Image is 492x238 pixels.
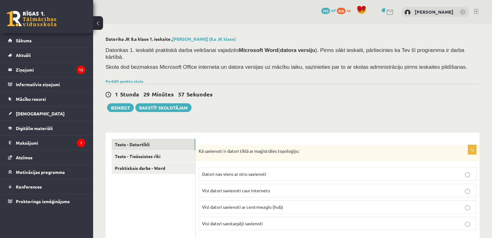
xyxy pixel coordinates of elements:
span: Motivācijas programma [16,169,65,175]
button: Iesniegt [107,103,134,112]
span: xp [346,8,350,13]
span: 29 [143,91,150,98]
span: Sekundes [187,91,213,98]
a: Atzīmes [8,150,85,165]
span: Visi datori savienoti caur internetu [202,188,270,193]
a: Praktiskais darbs - Word [112,162,195,174]
a: Mācību resursi [8,92,85,106]
span: Skola dod bezmaksas Microsoft Office interneta un datora versijas uz mācību laiku, sazinieties pa... [106,64,467,70]
a: Motivācijas programma [8,165,85,179]
input: Datori nav viens ar otru savienoti [465,172,470,177]
span: Datori nav viens ar otru savienoti [202,171,266,177]
b: datora versiju [280,47,315,53]
a: 743 mP [321,8,336,13]
a: Tests - Datortīkli [112,139,195,150]
span: Visi datori savienoti ar centrmezglu (hub) [202,204,283,210]
p: 1p [468,145,476,155]
span: Stunda [120,91,139,98]
span: Aktuāli [16,52,31,58]
a: Proktoringa izmēģinājums [8,194,85,208]
span: [DEMOGRAPHIC_DATA] [16,111,65,116]
a: Tests - Tiešsaistes rīki [112,151,195,162]
p: Kā savienoti ir datori tīklā ar maģistrāles topoloģiju: [199,148,445,154]
span: 743 [321,8,330,14]
a: Parādīt punktu skalu [106,79,143,84]
legend: Maksājumi [16,136,85,150]
span: 828 [337,8,345,14]
a: Konferences [8,180,85,194]
span: Mācību resursi [16,96,46,102]
span: 57 [178,91,184,98]
a: Ziņojumi12 [8,63,85,77]
span: mP [331,8,336,13]
a: [DEMOGRAPHIC_DATA] [8,106,85,121]
i: 12 [77,66,85,74]
span: Atzīmes [16,155,33,160]
a: Maksājumi1 [8,136,85,150]
span: Visi datori savstarpēji savienoti [202,221,263,226]
span: Proktoringa izmēģinājums [16,198,70,204]
span: Datorikas 1. ieskaitē praktiskā darba veikšanai vajadzēs ( ). Pirms sākt ieskaiti, pārliecinies k... [106,47,464,60]
input: Visi datori savstarpēji savienoti [465,222,470,227]
span: Konferences [16,184,42,189]
input: Visi datori savienoti ar centrmezglu (hub) [465,205,470,210]
legend: Informatīvie ziņojumi [16,77,85,91]
a: [PERSON_NAME] (8.a JK klase) [172,36,236,42]
a: Rakstīt skolotājam [135,103,192,112]
a: 828 xp [337,8,354,13]
i: 1 [77,139,85,147]
input: Visi datori savienoti caur internetu [465,189,470,194]
img: Alīna Pugačova [404,9,411,16]
a: Digitālie materiāli [8,121,85,135]
a: Informatīvie ziņojumi [8,77,85,91]
span: 1 [115,91,118,98]
a: [PERSON_NAME] [415,9,454,15]
span: Minūtes [152,91,174,98]
h2: Datorika JK 8.a klase 1. ieskaite , [106,36,480,42]
b: Microsoft Word [239,47,278,53]
span: Digitālie materiāli [16,125,53,131]
a: Rīgas 1. Tālmācības vidusskola [7,11,56,26]
a: Sākums [8,33,85,48]
span: Sākums [16,38,32,43]
legend: Ziņojumi [16,63,85,77]
a: Aktuāli [8,48,85,62]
